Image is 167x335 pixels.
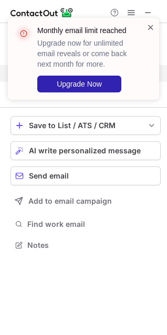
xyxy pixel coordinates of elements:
button: Find work email [11,217,161,232]
span: Find work email [27,219,156,229]
img: ContactOut v5.3.10 [11,6,74,19]
button: Add to email campaign [11,192,161,211]
p: Upgrade now for unlimited email reveals or come back next month for more. [37,38,134,69]
span: AI write personalized message [29,146,141,155]
button: save-profile-one-click [11,116,161,135]
div: Save to List / ATS / CRM [29,121,142,130]
span: Add to email campaign [28,197,112,205]
span: Send email [29,172,69,180]
span: Upgrade Now [57,80,102,88]
header: Monthly email limit reached [37,25,134,36]
span: Notes [27,240,156,250]
button: AI write personalized message [11,141,161,160]
button: Notes [11,238,161,253]
button: Upgrade Now [37,76,121,92]
img: error [15,25,32,42]
button: Send email [11,166,161,185]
